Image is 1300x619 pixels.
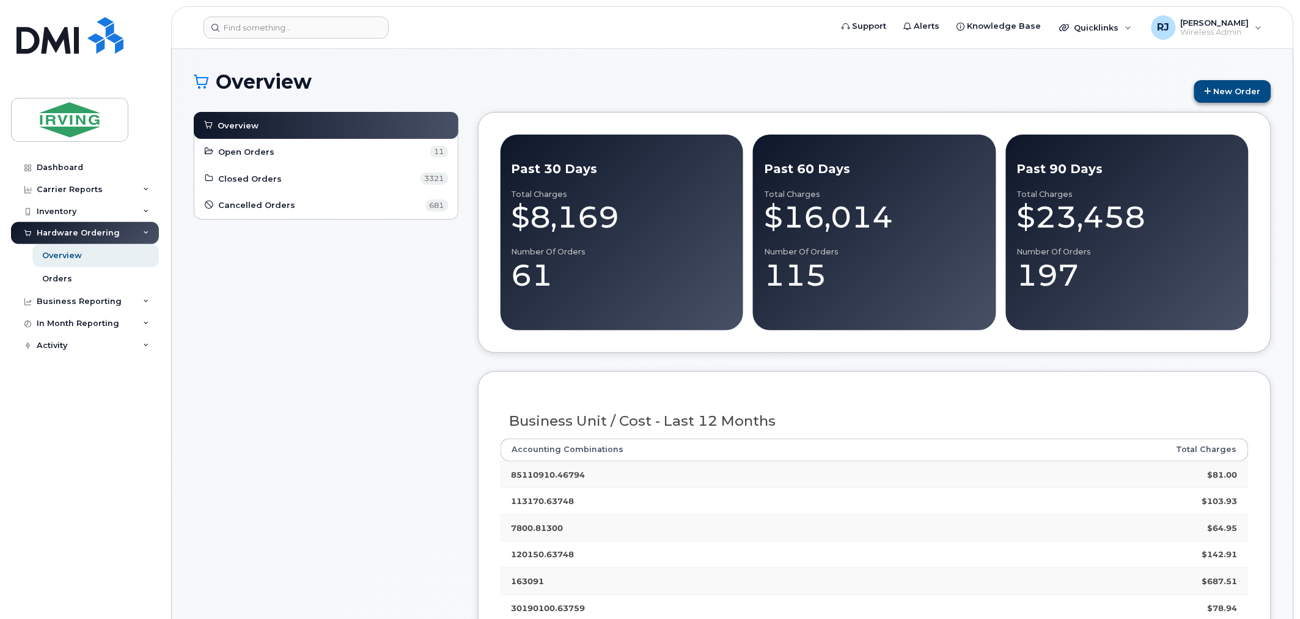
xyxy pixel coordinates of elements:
[512,496,575,506] strong: 113170.63748
[764,199,985,235] div: $16,014
[1202,496,1238,506] strong: $103.93
[204,144,449,159] a: Open Orders 11
[1202,576,1238,586] strong: $687.51
[219,173,282,185] span: Closed Orders
[420,172,449,185] span: 3321
[425,199,449,212] span: 681
[194,71,1188,92] h1: Overview
[510,413,1239,429] h3: Business Unit / Cost - Last 12 Months
[512,603,586,613] strong: 30190100.63759
[764,190,985,199] div: Total Charges
[1017,160,1238,178] div: Past 90 Days
[512,576,545,586] strong: 163091
[204,198,449,213] a: Cancelled Orders 681
[501,439,988,461] th: Accounting Combinations
[512,190,732,199] div: Total Charges
[988,439,1249,461] th: Total Charges
[1017,247,1238,257] div: Number of Orders
[764,160,985,178] div: Past 60 Days
[1194,80,1271,103] a: New Order
[219,146,275,158] span: Open Orders
[1208,523,1238,533] strong: $64.95
[1017,199,1238,235] div: $23,458
[512,257,732,294] div: 61
[512,160,732,178] div: Past 30 Days
[204,171,449,186] a: Closed Orders 3321
[512,470,586,480] strong: 85110910.46794
[1202,549,1238,559] strong: $142.91
[218,120,259,132] span: Overview
[203,118,449,133] a: Overview
[219,199,296,211] span: Cancelled Orders
[764,247,985,257] div: Number of Orders
[512,199,732,235] div: $8,169
[1208,470,1238,480] strong: $81.00
[1208,603,1238,613] strong: $78.94
[764,257,985,294] div: 115
[512,523,564,533] strong: 7800.81300
[1017,257,1238,294] div: 197
[512,247,732,257] div: Number of Orders
[430,146,449,158] span: 11
[1017,190,1238,199] div: Total Charges
[512,549,575,559] strong: 120150.63748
